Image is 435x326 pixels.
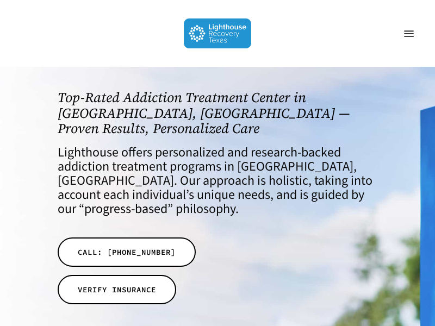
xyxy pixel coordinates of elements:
[58,237,196,267] a: CALL: [PHONE_NUMBER]
[84,199,167,218] a: progress-based
[184,18,252,48] img: Lighthouse Recovery Texas
[398,28,420,39] a: Navigation Menu
[58,146,377,216] h4: Lighthouse offers personalized and research-backed addiction treatment programs in [GEOGRAPHIC_DA...
[58,275,176,304] a: VERIFY INSURANCE
[78,247,176,258] span: CALL: [PHONE_NUMBER]
[78,284,156,295] span: VERIFY INSURANCE
[58,90,377,136] h1: Top-Rated Addiction Treatment Center in [GEOGRAPHIC_DATA], [GEOGRAPHIC_DATA] — Proven Results, Pe...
